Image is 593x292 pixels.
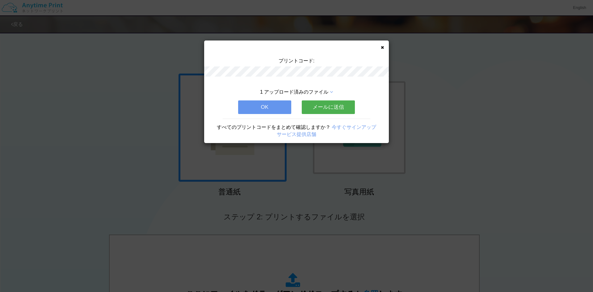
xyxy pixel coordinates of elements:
span: プリントコード: [279,58,314,63]
a: サービス提供店舗 [277,132,316,137]
a: 今すぐサインアップ [332,125,376,130]
span: すべてのプリントコードをまとめて確認しますか？ [217,125,330,130]
button: メールに送信 [302,100,355,114]
span: 1 アップロード済みのファイル [260,89,328,95]
button: OK [238,100,291,114]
